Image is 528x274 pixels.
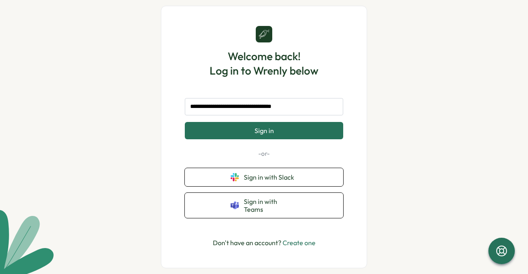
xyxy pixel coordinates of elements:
span: Sign in with Teams [244,198,297,213]
p: -or- [185,149,343,158]
a: Create one [283,239,316,247]
h1: Welcome back! Log in to Wrenly below [210,49,318,78]
span: Sign in with Slack [244,173,297,181]
button: Sign in with Slack [185,168,343,186]
button: Sign in with Teams [185,193,343,218]
button: Sign in [185,122,343,139]
span: Sign in [255,127,274,134]
p: Don't have an account? [213,238,316,248]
